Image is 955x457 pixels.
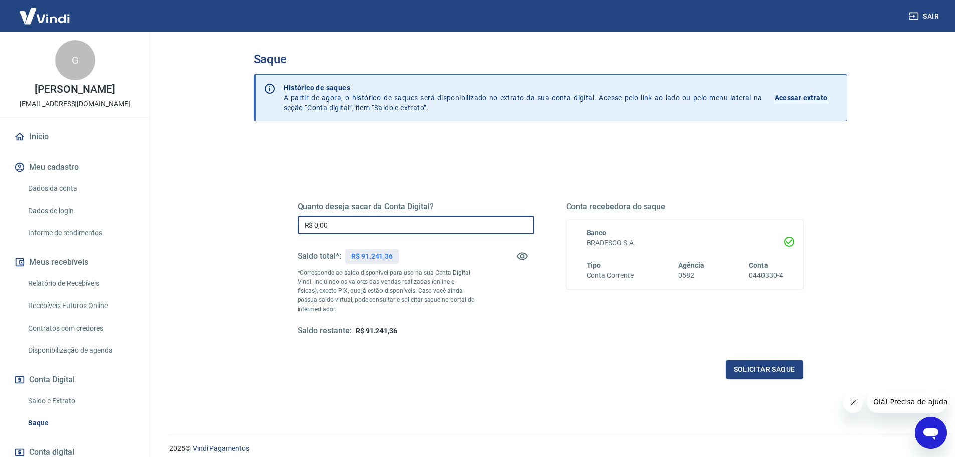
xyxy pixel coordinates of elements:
p: A partir de agora, o histórico de saques será disponibilizado no extrato da sua conta digital. Ac... [284,83,762,113]
a: Vindi Pagamentos [193,444,249,452]
span: R$ 91.241,36 [356,327,397,335]
span: Agência [678,261,704,269]
span: Conta [749,261,768,269]
button: Sair [907,7,943,26]
h6: 0440330-4 [749,270,783,281]
button: Meu cadastro [12,156,138,178]
h3: Saque [254,52,847,66]
button: Solicitar saque [726,360,803,379]
a: Saldo e Extrato [24,391,138,411]
a: Contratos com credores [24,318,138,339]
img: Vindi [12,1,77,31]
a: Saque [24,413,138,433]
h5: Saldo restante: [298,326,352,336]
span: Tipo [587,261,601,269]
p: *Corresponde ao saldo disponível para uso na sua Conta Digital Vindi. Incluindo os valores das ve... [298,268,475,314]
iframe: Close message [843,393,863,413]
p: R$ 91.241,36 [351,251,393,262]
h6: 0582 [678,270,704,281]
h5: Conta recebedora do saque [566,202,803,212]
h6: Conta Corrente [587,270,634,281]
a: Disponibilização de agenda [24,340,138,361]
button: Meus recebíveis [12,251,138,273]
a: Dados de login [24,201,138,221]
a: Acessar extrato [775,83,839,113]
a: Relatório de Recebíveis [24,273,138,294]
p: [EMAIL_ADDRESS][DOMAIN_NAME] [20,99,130,109]
h5: Saldo total*: [298,251,341,261]
p: [PERSON_NAME] [35,84,115,95]
span: Banco [587,229,607,237]
iframe: Message from company [867,391,947,413]
a: Início [12,126,138,148]
iframe: Button to launch messaging window [915,417,947,449]
p: Histórico de saques [284,83,762,93]
a: Recebíveis Futuros Online [24,295,138,316]
div: G [55,40,95,80]
a: Informe de rendimentos [24,223,138,243]
p: Acessar extrato [775,93,828,103]
a: Dados da conta [24,178,138,199]
button: Conta Digital [12,369,138,391]
span: Olá! Precisa de ajuda? [6,7,84,15]
h5: Quanto deseja sacar da Conta Digital? [298,202,534,212]
p: 2025 © [169,443,931,454]
h6: BRADESCO S.A. [587,238,783,248]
